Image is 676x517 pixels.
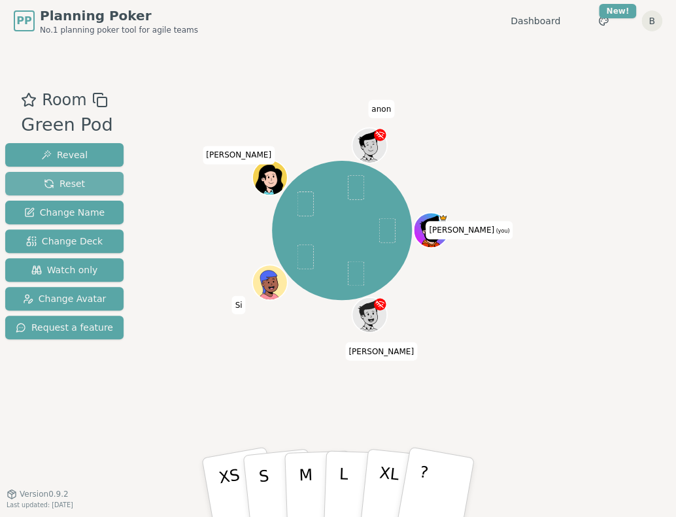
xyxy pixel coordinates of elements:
[40,25,198,35] span: No.1 planning poker tool for agile teams
[14,7,198,35] a: PPPlanning PokerNo.1 planning poker tool for agile teams
[368,100,394,118] span: Click to change your name
[599,4,636,18] div: New!
[23,292,107,305] span: Change Avatar
[592,9,615,33] button: New!
[5,172,124,195] button: Reset
[511,14,560,27] a: Dashboard
[5,258,124,282] button: Watch only
[494,228,510,234] span: (you)
[21,112,112,139] div: Green Pod
[5,316,124,339] button: Request a feature
[41,148,88,161] span: Reveal
[5,143,124,167] button: Reveal
[16,321,113,334] span: Request a feature
[5,229,124,253] button: Change Deck
[7,489,69,499] button: Version0.9.2
[439,214,447,222] span: Barry is the host
[21,88,37,112] button: Add as favourite
[40,7,198,25] span: Planning Poker
[44,177,85,190] span: Reset
[641,10,662,31] button: B
[16,13,31,29] span: PP
[426,221,513,239] span: Click to change your name
[5,287,124,310] button: Change Avatar
[42,88,86,112] span: Room
[232,296,246,314] span: Click to change your name
[24,206,105,219] span: Change Name
[414,214,447,246] button: Click to change your avatar
[20,489,69,499] span: Version 0.9.2
[31,263,98,276] span: Watch only
[5,201,124,224] button: Change Name
[203,146,275,165] span: Click to change your name
[26,235,103,248] span: Change Deck
[7,501,73,509] span: Last updated: [DATE]
[345,342,417,361] span: Click to change your name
